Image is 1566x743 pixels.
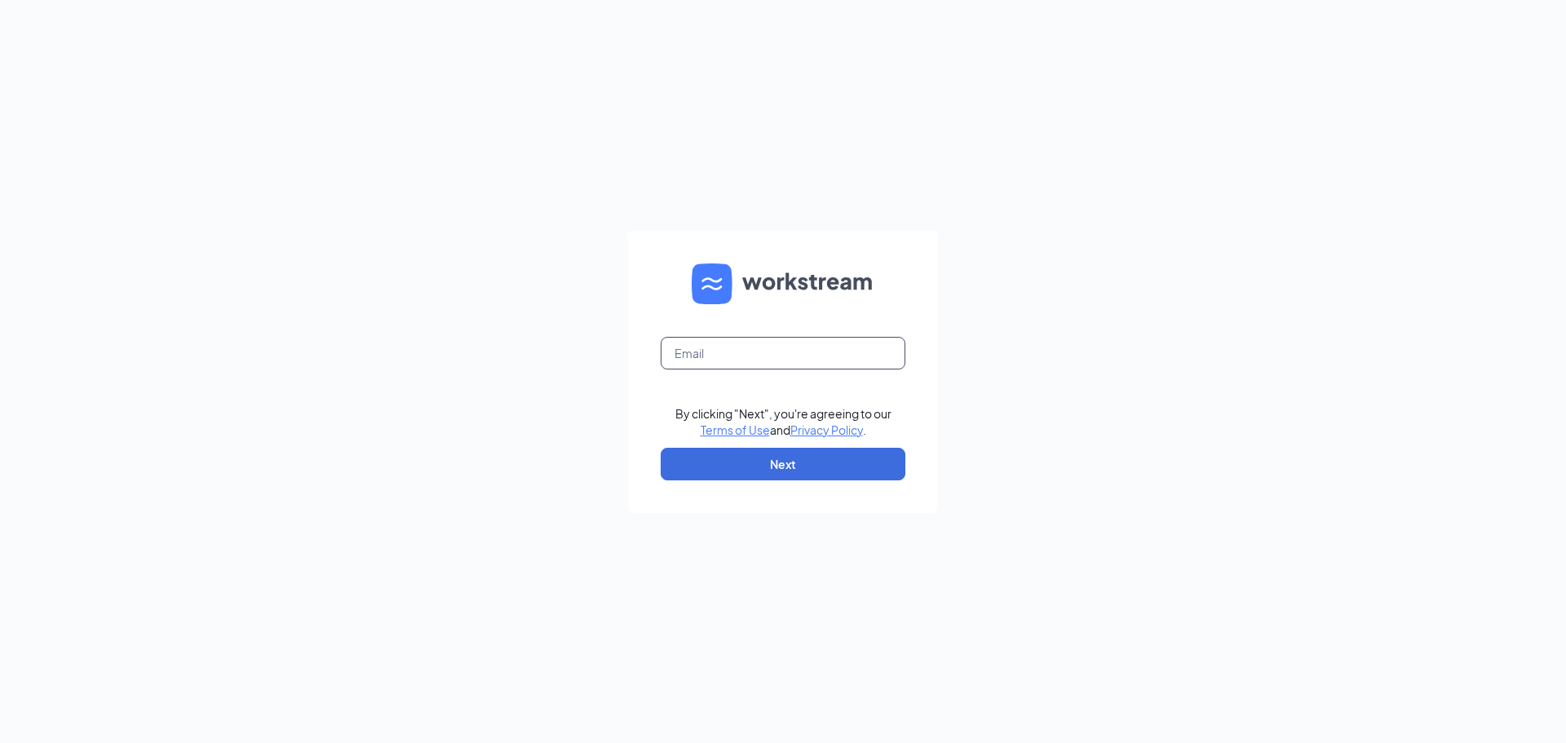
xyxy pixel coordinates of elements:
[661,448,905,480] button: Next
[790,422,863,437] a: Privacy Policy
[675,405,891,438] div: By clicking "Next", you're agreeing to our and .
[661,337,905,369] input: Email
[701,422,770,437] a: Terms of Use
[692,263,874,304] img: WS logo and Workstream text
